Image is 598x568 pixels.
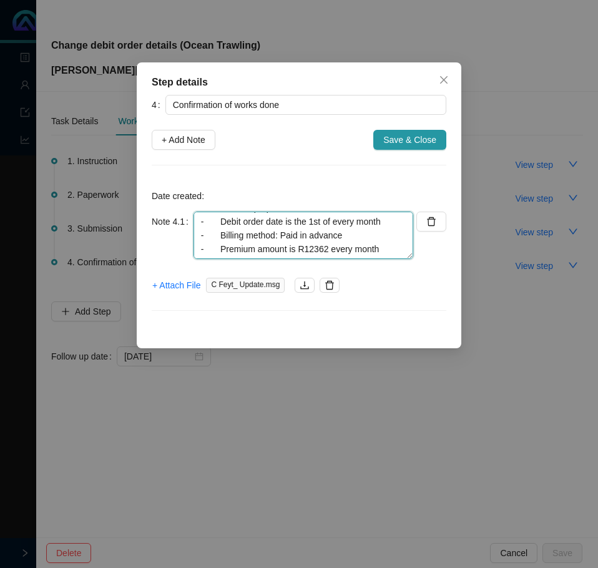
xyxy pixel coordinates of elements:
span: delete [325,280,335,290]
span: delete [426,217,436,227]
span: download [300,280,310,290]
textarea: Informed [PERSON_NAME] & client: - Removed from Sea Harvest employee group, effective [DATE] - Mo... [194,212,413,259]
button: + Add Note [152,130,215,150]
span: Save & Close [383,133,436,147]
span: + Attach File [152,278,200,292]
button: Save & Close [373,130,446,150]
button: + Attach File [152,275,201,295]
span: close [439,75,449,85]
span: C Feyt_ Update.msg [206,278,285,293]
button: Close [434,70,454,90]
p: Date created: [152,189,446,203]
label: Note 4.1 [152,212,194,232]
div: Step details [152,75,446,90]
span: + Add Note [162,133,205,147]
label: 4 [152,95,165,115]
